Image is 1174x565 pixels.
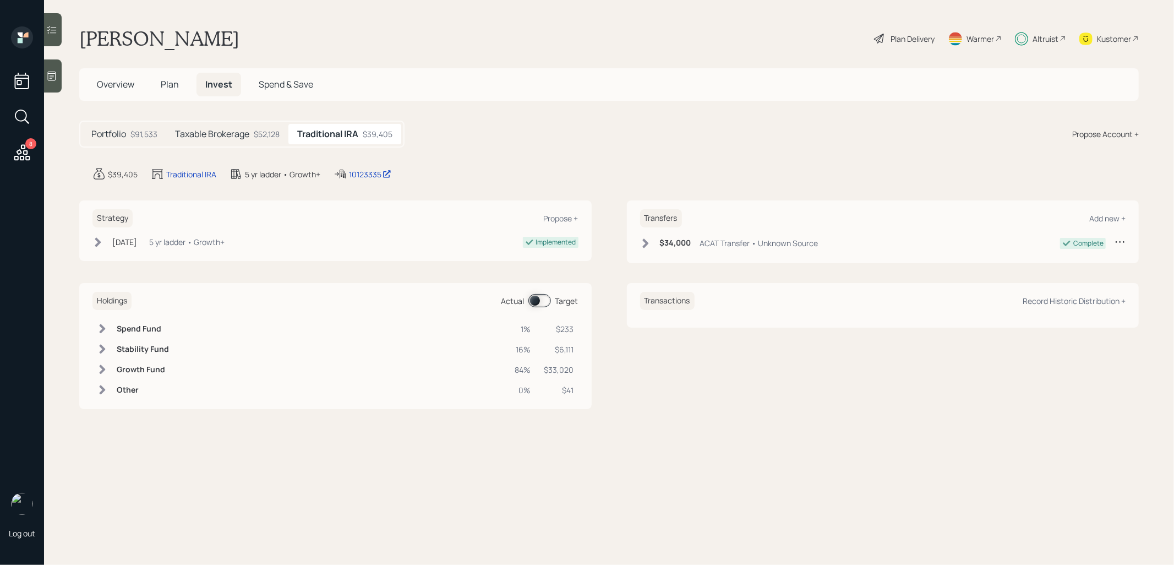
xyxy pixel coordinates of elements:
[175,129,249,139] h5: Taxable Brokerage
[97,78,134,90] span: Overview
[1073,238,1104,248] div: Complete
[640,292,695,310] h6: Transactions
[117,385,169,395] h6: Other
[1089,213,1126,224] div: Add new +
[130,128,157,140] div: $91,533
[161,78,179,90] span: Plan
[1072,128,1139,140] div: Propose Account +
[9,528,35,539] div: Log out
[11,493,33,515] img: treva-nostdahl-headshot.png
[1033,33,1058,45] div: Altruist
[536,237,576,247] div: Implemented
[515,344,531,355] div: 16%
[363,128,392,140] div: $39,405
[515,323,531,335] div: 1%
[112,236,137,248] div: [DATE]
[25,138,36,149] div: 8
[92,292,132,310] h6: Holdings
[1023,296,1126,306] div: Record Historic Distribution +
[966,33,994,45] div: Warmer
[544,344,574,355] div: $6,111
[259,78,313,90] span: Spend & Save
[501,295,525,307] div: Actual
[544,213,578,224] div: Propose +
[79,26,239,51] h1: [PERSON_NAME]
[891,33,935,45] div: Plan Delivery
[149,236,225,248] div: 5 yr ladder • Growth+
[544,323,574,335] div: $233
[700,237,818,249] div: ACAT Transfer • Unknown Source
[515,364,531,376] div: 84%
[640,209,682,227] h6: Transfers
[91,129,126,139] h5: Portfolio
[254,128,280,140] div: $52,128
[297,129,358,139] h5: Traditional IRA
[166,169,216,180] div: Traditional IRA
[92,209,133,227] h6: Strategy
[515,384,531,396] div: 0%
[117,324,169,334] h6: Spend Fund
[117,345,169,354] h6: Stability Fund
[205,78,232,90] span: Invest
[108,169,138,180] div: $39,405
[245,169,320,180] div: 5 yr ladder • Growth+
[544,364,574,376] div: $33,020
[544,384,574,396] div: $41
[349,169,391,180] div: 10123335
[1097,33,1131,45] div: Kustomer
[555,295,578,307] div: Target
[117,365,169,374] h6: Growth Fund
[660,238,691,248] h6: $34,000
